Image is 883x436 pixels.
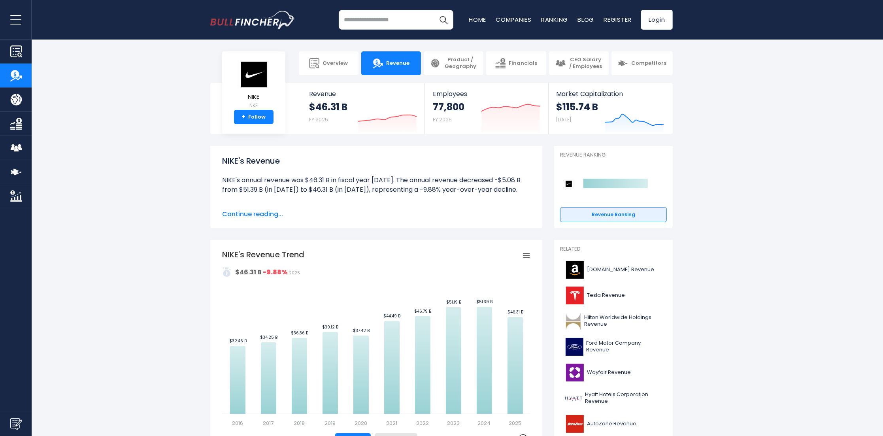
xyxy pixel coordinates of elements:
strong: 77,800 [433,101,464,113]
text: $37.42 B [353,328,370,334]
small: [DATE] [557,116,572,123]
text: $46.31 B [508,309,523,315]
text: $32.46 B [229,338,247,344]
span: Revenue [386,60,409,67]
img: bullfincher logo [210,11,295,29]
span: CEO Salary / Employees [569,57,602,70]
text: $36.36 B [291,330,308,336]
text: $34.25 B [260,334,277,340]
a: Revenue Ranking [560,207,667,222]
li: NIKE's annual revenue was $46.31 B in fiscal year [DATE]. The annual revenue decreased -$5.08 B f... [222,176,530,194]
a: Financials [486,51,546,75]
img: addasd [222,267,232,277]
li: NIKE's quarterly revenue was $11.10 B in the quarter ending [DATE]. The quarterly revenue decreas... [222,204,530,232]
img: H logo [565,389,583,407]
text: $51.19 B [446,299,461,305]
text: 2024 [478,419,491,427]
small: FY 2025 [433,116,452,123]
text: $51.39 B [476,299,492,305]
text: $39.12 B [322,324,338,330]
a: Go to homepage [210,11,295,29]
a: CEO Salary / Employees [549,51,609,75]
a: Revenue [361,51,421,75]
a: Market Capitalization $115.74 B [DATE] [549,83,672,134]
a: Hyatt Hotels Corporation Revenue [560,387,667,409]
a: Tesla Revenue [560,285,667,306]
strong: $46.31 B [309,101,347,113]
a: Overview [299,51,358,75]
a: Hilton Worldwide Holdings Revenue [560,310,667,332]
strong: -9.88% [263,268,288,277]
a: [DOMAIN_NAME] Revenue [560,259,667,281]
span: Continue reading... [222,210,530,219]
img: NIKE competitors logo [564,179,574,189]
tspan: NIKE's Revenue Trend [222,249,304,260]
a: Wayfair Revenue [560,362,667,383]
span: Market Capitalization [557,90,664,98]
button: Search [434,10,453,30]
a: Blog [577,15,594,24]
small: NKE [240,102,268,109]
span: NIKE [240,94,268,100]
span: Revenue [309,90,417,98]
a: Competitors [611,51,673,75]
a: Employees 77,800 FY 2025 [425,83,548,134]
text: 2022 [416,419,429,427]
p: Related [560,246,667,253]
img: HLT logo [565,312,582,330]
a: Login [641,10,673,30]
img: W logo [565,364,585,381]
span: Employees [433,90,540,98]
span: Overview [323,60,348,67]
a: AutoZone Revenue [560,413,667,435]
span: 2025 [289,270,300,276]
svg: NIKE's Revenue Trend [222,249,530,427]
a: Register [604,15,632,24]
text: 2020 [355,419,367,427]
a: Home [469,15,486,24]
text: 2017 [263,419,274,427]
p: Revenue Ranking [560,152,667,159]
img: AZO logo [565,415,585,433]
a: +Follow [234,110,274,124]
strong: + [242,113,246,121]
text: 2023 [447,419,460,427]
img: F logo [565,338,584,356]
text: $46.79 B [414,308,431,314]
h1: NIKE's Revenue [222,155,530,167]
span: Product / Geography [443,57,477,70]
span: Competitors [631,60,666,67]
text: 2019 [325,419,336,427]
img: TSLA logo [565,287,585,304]
a: NIKE NKE [240,61,268,110]
text: 2021 [386,419,397,427]
a: Product / Geography [424,51,483,75]
a: Revenue $46.31 B FY 2025 [301,83,425,134]
text: 2025 [509,419,521,427]
a: Ford Motor Company Revenue [560,336,667,358]
strong: $46.31 B [235,268,262,277]
text: 2016 [232,419,243,427]
img: AMZN logo [565,261,585,279]
strong: $115.74 B [557,101,598,113]
span: Financials [509,60,537,67]
text: $44.49 B [383,313,400,319]
a: Companies [496,15,532,24]
small: FY 2025 [309,116,328,123]
text: 2018 [294,419,305,427]
a: Ranking [541,15,568,24]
